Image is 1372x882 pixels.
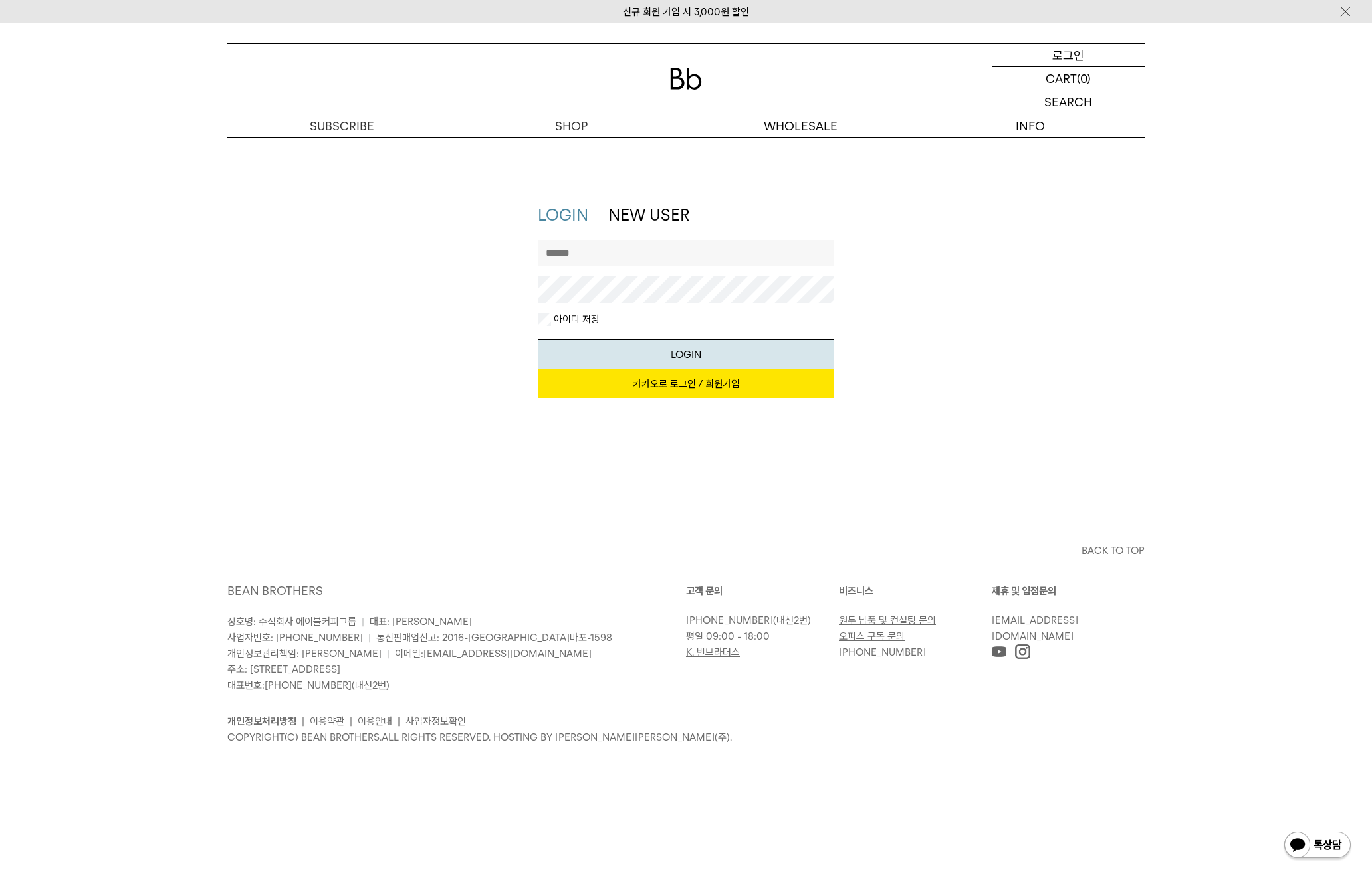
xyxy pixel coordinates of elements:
p: (내선2번) [686,612,832,628]
span: 개인정보관리책임: [PERSON_NAME] [227,648,382,660]
span: 상호명: 주식회사 에이블커피그룹 [227,616,356,628]
a: 원두 납품 및 컨설팅 문의 [839,614,936,626]
a: 로그인 [992,44,1145,67]
a: 카카오로 로그인 / 회원가입 [538,369,835,398]
a: 오피스 구독 문의 [839,630,905,642]
a: 개인정보처리방침 [227,715,296,727]
p: (0) [1077,67,1091,90]
span: 사업자번호: [PHONE_NUMBER] [227,632,363,644]
li: | [302,713,304,729]
a: [PHONE_NUMBER] [839,646,926,658]
span: 대표번호: (내선2번) [227,679,390,691]
span: 대표: [PERSON_NAME] [370,616,472,628]
p: INFO [915,114,1145,137]
button: LOGIN [538,339,835,369]
label: 아이디 저장 [551,313,600,326]
li: | [350,713,352,729]
li: | [398,713,400,729]
p: 비즈니스 [839,583,992,599]
a: 사업자정보확인 [405,715,466,727]
a: NEW USER [608,205,689,224]
img: 카카오톡 채널 1:1 채팅 버튼 [1283,830,1352,862]
span: | [387,648,390,660]
a: [EMAIL_ADDRESS][DOMAIN_NAME] [423,648,592,660]
a: [PHONE_NUMBER] [265,679,352,691]
span: 이메일: [395,648,592,660]
a: 신규 회원 가입 시 3,000원 할인 [623,6,749,18]
p: COPYRIGHT(C) BEAN BROTHERS. ALL RIGHTS RESERVED. HOSTING BY [PERSON_NAME][PERSON_NAME](주). [227,729,1145,745]
a: BEAN BROTHERS [227,584,323,598]
a: K. 빈브라더스 [686,646,740,658]
img: 로고 [670,68,702,90]
span: 주소: [STREET_ADDRESS] [227,663,340,675]
span: | [368,632,371,644]
button: BACK TO TOP [227,539,1145,563]
a: LOGIN [538,205,588,224]
a: [PHONE_NUMBER] [686,614,773,626]
span: 통신판매업신고: 2016-[GEOGRAPHIC_DATA]마포-1598 [376,632,612,644]
p: 평일 09:00 - 18:00 [686,628,832,644]
p: 제휴 및 입점문의 [992,583,1145,599]
p: WHOLESALE [686,114,915,137]
a: SHOP [457,114,686,137]
a: CART (0) [992,67,1145,90]
a: [EMAIL_ADDRESS][DOMAIN_NAME] [992,614,1078,642]
a: SUBSCRIBE [227,114,457,137]
p: CART [1046,67,1077,90]
p: 고객 문의 [686,583,839,599]
a: 이용안내 [358,715,392,727]
p: SEARCH [1044,90,1092,114]
span: | [362,616,364,628]
p: 로그인 [1052,44,1084,66]
a: 이용약관 [310,715,344,727]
